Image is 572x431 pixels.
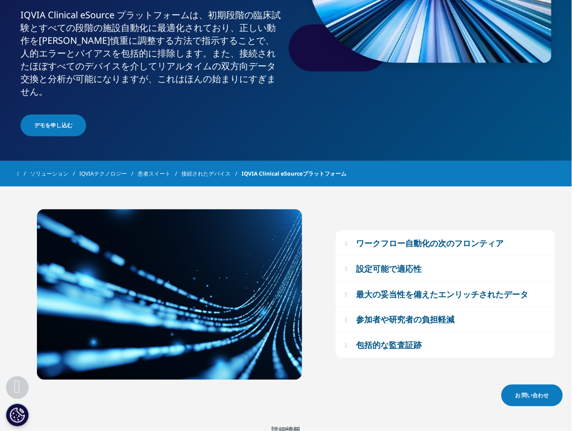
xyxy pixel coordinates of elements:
[336,256,555,281] button: 設定可能で適応性
[181,166,242,182] a: 接続されたデバイス
[242,166,346,182] span: IQVIA Clinical eSourceプラットフォーム
[138,166,181,182] a: 患者スイート
[336,282,555,307] button: 最大の妥当性を備えたエンリッチされたデータ
[30,166,79,182] a: ソリューション
[515,391,549,400] span: お 問い合わせ
[336,307,555,332] button: 参加者や研究者の負担軽減
[336,231,555,256] button: ワークフロー自動化の次のフロンティア
[356,314,454,326] div: 参加者や研究者の負担軽減
[356,340,422,351] div: 包括的な監査証跡
[336,333,555,358] button: 包括的な監査証跡
[79,166,138,182] a: IQVIAテクノロジー
[34,121,72,130] span: デモを申し込む
[356,289,528,300] div: 最大の妥当性を備えたエンリッチされたデータ
[6,404,29,426] button: Cookie 設定
[501,384,563,406] a: お 問い合わせ
[356,238,504,249] div: ワークフロー自動化の次のフロンティア
[21,114,86,136] a: デモを申し込む
[356,263,422,275] div: 設定可能で適応性
[21,9,283,98] div: IQVIA Clinical eSource プラットフォームは、初期段階の臨床試験とすべての段階の施設自動化に最適化されており、正しい動作を[PERSON_NAME]慎重に調整する方法で指示す...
